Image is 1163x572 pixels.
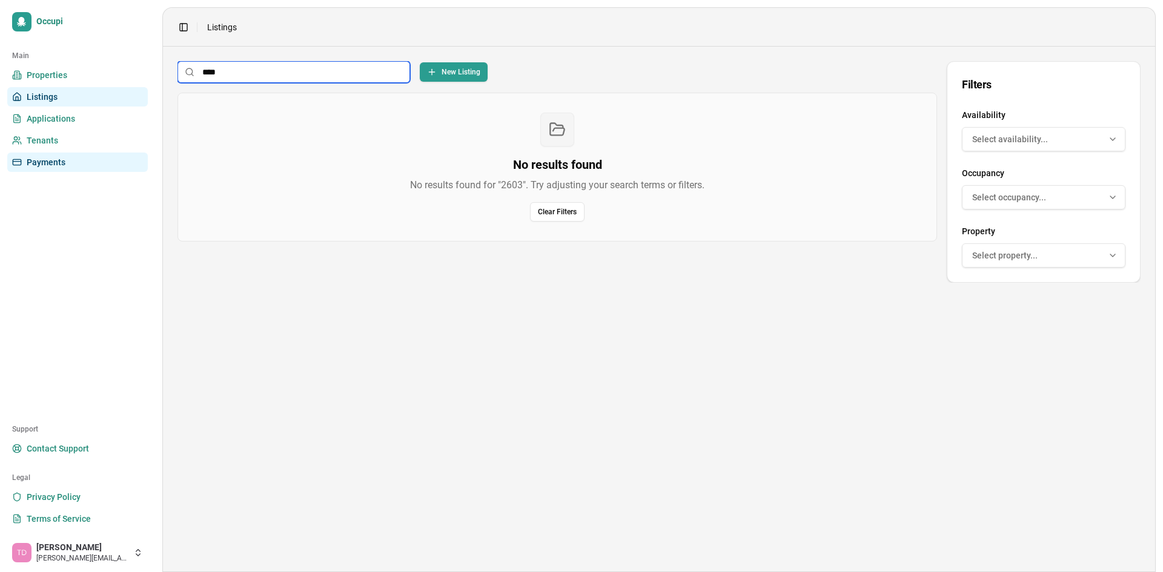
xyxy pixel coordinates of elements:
button: Clear Filters [530,202,585,222]
span: Privacy Policy [27,491,81,503]
span: [PERSON_NAME][EMAIL_ADDRESS][DOMAIN_NAME] [36,553,128,563]
span: Listings [207,21,237,33]
button: Multi-select: 0 of 24 options selected. Select property... [962,243,1125,268]
span: Terms of Service [27,513,91,525]
span: Applications [27,113,75,125]
span: Payments [27,156,65,168]
span: Tenants [27,134,58,146]
a: Applications [7,109,148,128]
span: Select occupancy... [972,191,1046,203]
span: New Listing [442,67,480,77]
span: Contact Support [27,442,89,455]
span: Properties [27,69,67,81]
label: Availability [962,110,1006,120]
a: Tenants [7,131,148,150]
h3: No results found [410,156,704,173]
a: Terms of Service [7,509,148,528]
nav: breadcrumb [207,21,237,33]
span: Select property... [972,249,1038,261]
div: Main [7,46,148,65]
label: Occupancy [962,168,1004,178]
div: Legal [7,468,148,487]
p: No results found for "2603". Try adjusting your search terms or filters. [410,178,704,192]
a: Listings [7,87,148,107]
button: Trevor Day[PERSON_NAME][PERSON_NAME][EMAIL_ADDRESS][DOMAIN_NAME] [7,538,148,567]
button: Multi-select: 0 of 2 options selected. Select occupancy... [962,185,1125,209]
span: Select availability... [972,133,1048,145]
a: Privacy Policy [7,487,148,507]
a: Properties [7,65,148,85]
button: Multi-select: 0 of 2 options selected. Select availability... [962,127,1125,151]
img: Trevor Day [12,543,31,562]
a: Contact Support [7,439,148,458]
button: New Listing [420,62,488,82]
span: Listings [27,91,58,103]
span: Occupi [36,16,143,27]
a: Occupi [7,7,148,36]
div: Support [7,419,148,439]
span: [PERSON_NAME] [36,542,128,553]
div: Filters [962,76,1125,93]
label: Property [962,226,995,236]
a: Payments [7,153,148,172]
